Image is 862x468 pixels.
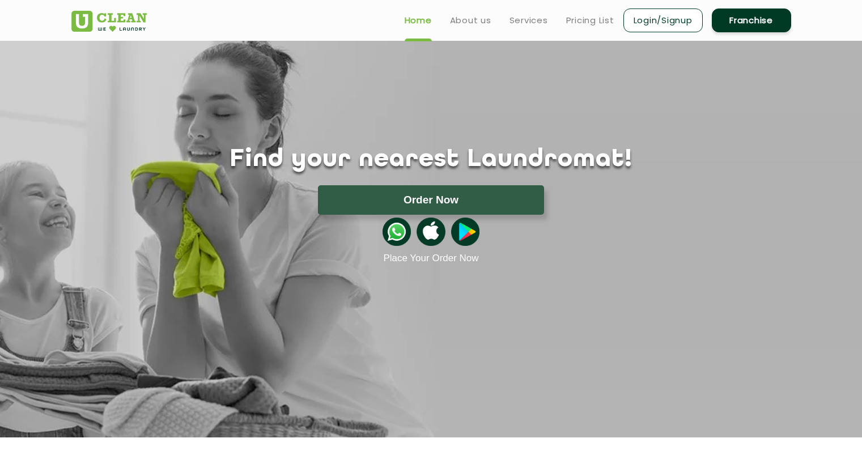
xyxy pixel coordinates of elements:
a: Login/Signup [623,8,703,32]
a: Place Your Order Now [383,253,478,264]
img: apple-icon.png [417,218,445,246]
a: About us [450,14,491,27]
a: Pricing List [566,14,614,27]
a: Home [405,14,432,27]
a: Franchise [712,8,791,32]
button: Order Now [318,185,544,215]
img: UClean Laundry and Dry Cleaning [71,11,147,32]
img: playstoreicon.png [451,218,479,246]
h1: Find your nearest Laundromat! [63,146,800,174]
a: Services [509,14,548,27]
img: whatsappicon.png [383,218,411,246]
